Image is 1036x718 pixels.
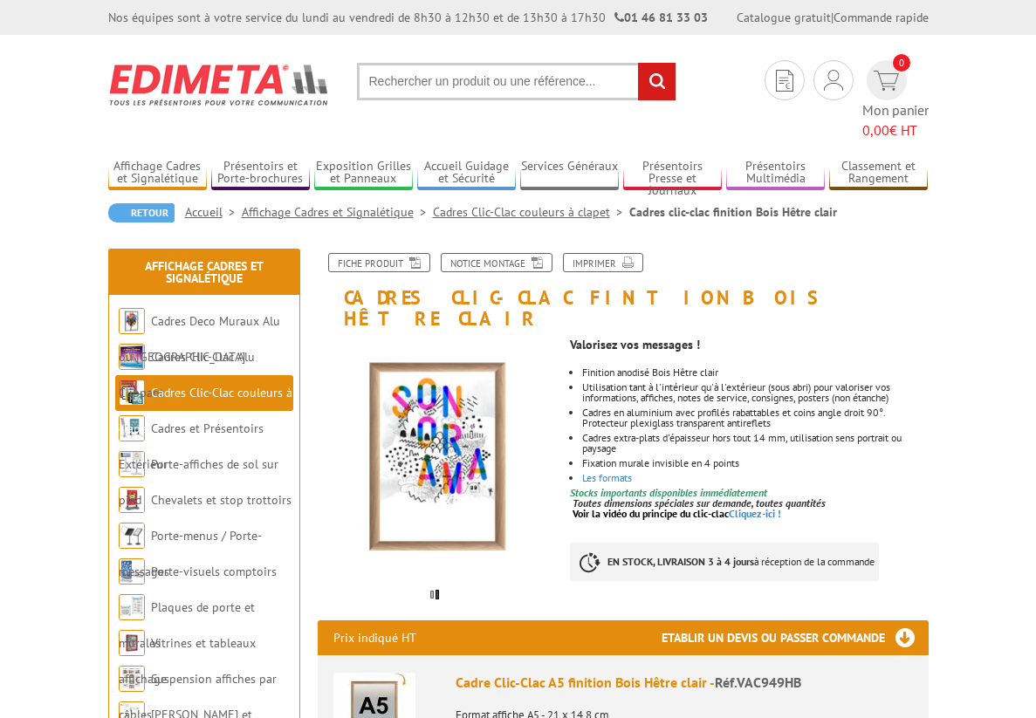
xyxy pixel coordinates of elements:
[119,456,278,508] a: Porte-affiches de sol sur pied
[328,253,430,272] a: Fiche produit
[119,635,256,687] a: Vitrines et tableaux affichage
[829,159,928,188] a: Classement et Rangement
[862,60,929,140] a: devis rapide 0 Mon panier 0,00€ HT
[582,433,929,454] li: Cadres extra-plats d'épaisseur hors tout 14 mm, utilisation sens portrait ou paysage
[305,253,942,329] h1: Cadres clic-clac finition Bois Hêtre clair
[357,63,676,100] input: Rechercher un produit ou une référence...
[582,407,929,428] li: Cadres en aluminium avec profilés rabattables et coins angle droit 90°. Protecteur plexiglass tra...
[119,308,145,334] img: Cadres Deco Muraux Alu ou Bois
[151,564,277,579] a: Porte-visuels comptoirs
[242,204,433,220] a: Affichage Cadres et Signalétique
[433,204,629,220] a: Cadres Clic-Clac couleurs à clapet
[119,313,280,365] a: Cadres Deco Muraux Alu ou [GEOGRAPHIC_DATA]
[333,620,416,655] p: Prix indiqué HT
[318,338,557,577] img: cadre_vac949hb.jpg
[623,159,722,188] a: Présentoirs Presse et Journaux
[563,253,643,272] a: Imprimer
[893,54,910,72] span: 0
[573,507,729,520] span: Voir la vidéo du principe du clic-clac
[145,258,264,286] a: Affichage Cadres et Signalétique
[119,421,264,472] a: Cadres et Présentoirs Extérieur
[108,52,331,117] img: Edimeta
[737,9,929,26] div: |
[119,385,292,436] a: Cadres Clic-Clac couleurs à clapet
[737,10,831,25] a: Catalogue gratuit
[629,203,837,221] li: Cadres clic-clac finition Bois Hêtre clair
[862,120,929,140] span: € HT
[119,528,262,579] a: Porte-menus / Porte-messages
[119,523,145,549] img: Porte-menus / Porte-messages
[570,543,879,581] p: à réception de la commande
[874,71,899,91] img: devis rapide
[582,367,929,378] li: Finition anodisé Bois Hêtre clair
[862,121,889,139] span: 0,00
[582,458,929,468] div: Fixation murale invisible en 4 points
[582,382,929,403] li: Utilisation tant à l'intérieur qu'à l'extérieur (sous abri) pour valoriser vos informations, affi...
[520,159,619,188] a: Services Généraux
[211,159,310,188] a: Présentoirs et Porte-brochures
[607,555,754,568] strong: EN STOCK, LIVRAISON 3 à 4 jours
[638,63,676,100] input: rechercher
[185,204,242,220] a: Accueil
[441,253,552,272] a: Notice Montage
[662,620,929,655] h3: Etablir un devis ou passer commande
[108,203,175,222] a: Retour
[314,159,413,188] a: Exposition Grilles et Panneaux
[108,159,207,188] a: Affichage Cadres et Signalétique
[570,339,929,350] p: Valorisez vos messages !
[417,159,516,188] a: Accueil Guidage et Sécurité
[119,594,145,620] img: Plaques de porte et murales
[776,70,793,92] img: devis rapide
[582,471,632,484] a: Les formats
[824,70,843,91] img: devis rapide
[715,674,801,691] span: Réf.VAC949HB
[151,492,292,508] a: Chevalets et stop trottoirs
[119,349,255,400] a: Cadres Clic-Clac Alu Clippant
[456,673,913,693] div: Cadre Clic-Clac A5 finition Bois Hêtre clair -
[862,100,929,140] span: Mon panier
[726,159,825,188] a: Présentoirs Multimédia
[570,486,767,499] font: Stocks importants disponibles immédiatement
[573,496,826,509] em: Toutes dimensions spéciales sur demande, toutes quantités
[834,10,929,25] a: Commande rapide
[573,507,781,520] a: Voir la vidéo du principe du clic-clacCliquez-ici !
[614,10,708,25] strong: 01 46 81 33 03
[108,9,708,26] div: Nos équipes sont à votre service du lundi au vendredi de 8h30 à 12h30 et de 13h30 à 17h30
[119,599,255,651] a: Plaques de porte et murales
